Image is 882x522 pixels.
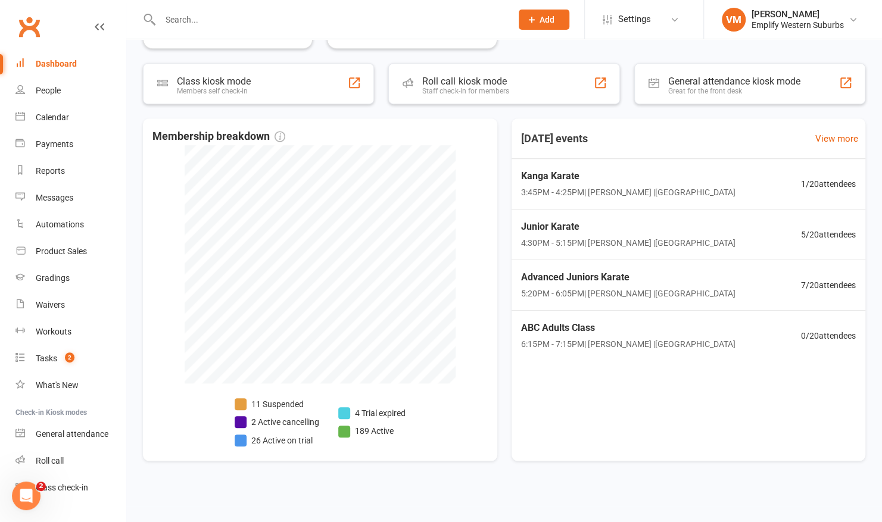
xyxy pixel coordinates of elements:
div: VM [722,8,746,32]
div: Reports [36,166,65,176]
a: Messages [15,185,126,211]
div: Dashboard [36,59,77,68]
span: 4:30PM - 5:15PM | [PERSON_NAME] | [GEOGRAPHIC_DATA] [521,236,735,249]
div: Workouts [36,327,71,336]
a: Clubworx [14,12,44,42]
span: ABC Adults Class [521,320,735,336]
a: Gradings [15,265,126,292]
div: Staff check-in for members [422,87,509,95]
span: Junior Karate [521,219,735,235]
a: Automations [15,211,126,238]
div: Waivers [36,300,65,310]
span: 5 / 20 attendees [801,228,856,241]
div: Class kiosk mode [177,76,251,87]
span: Advanced Juniors Karate [521,270,735,285]
a: Product Sales [15,238,126,265]
a: Tasks 2 [15,345,126,372]
span: 7 / 20 attendees [801,279,856,292]
span: Add [540,15,554,24]
span: 0 / 20 attendees [801,329,856,342]
div: Class check-in [36,483,88,492]
span: Membership breakdown [152,128,285,145]
div: What's New [36,380,79,390]
span: Kanga Karate [521,168,735,184]
div: Calendar [36,112,69,122]
a: Workouts [15,318,126,345]
div: Roll call kiosk mode [422,76,509,87]
li: 189 Active [338,424,406,437]
a: People [15,77,126,104]
div: Great for the front desk [668,87,800,95]
span: 2 [65,352,74,362]
h3: [DATE] events [512,128,597,149]
div: People [36,86,61,95]
a: Calendar [15,104,126,131]
div: Emplify Western Suburbs [752,20,844,30]
a: Waivers [15,292,126,318]
div: Roll call [36,456,64,465]
span: 5:20PM - 6:05PM | [PERSON_NAME] | [GEOGRAPHIC_DATA] [521,287,735,300]
span: 6:15PM - 7:15PM | [PERSON_NAME] | [GEOGRAPHIC_DATA] [521,337,735,351]
a: Payments [15,131,126,158]
div: Automations [36,220,84,229]
input: Search... [157,11,503,28]
a: Reports [15,158,126,185]
li: 4 Trial expired [338,407,406,420]
div: Gradings [36,273,70,283]
iframe: Intercom live chat [12,482,40,510]
div: Product Sales [36,246,87,256]
a: What's New [15,372,126,399]
span: 3:45PM - 4:25PM | [PERSON_NAME] | [GEOGRAPHIC_DATA] [521,186,735,199]
div: Messages [36,193,73,202]
a: Dashboard [15,51,126,77]
div: [PERSON_NAME] [752,9,844,20]
li: 2 Active cancelling [235,415,319,429]
div: Tasks [36,354,57,363]
a: Class kiosk mode [15,474,126,501]
a: View more [815,132,858,146]
div: General attendance [36,429,108,439]
div: Payments [36,139,73,149]
button: Add [519,10,569,30]
span: 2 [36,482,46,491]
a: General attendance kiosk mode [15,421,126,448]
span: Settings [618,6,651,33]
li: 26 Active on trial [235,434,319,447]
span: 1 / 20 attendees [801,177,856,190]
div: General attendance kiosk mode [668,76,800,87]
div: Members self check-in [177,87,251,95]
a: Roll call [15,448,126,474]
li: 11 Suspended [235,398,319,411]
